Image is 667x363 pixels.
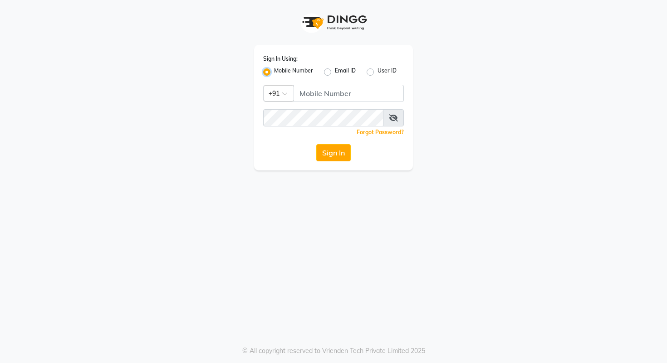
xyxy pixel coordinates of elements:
[274,67,313,77] label: Mobile Number
[294,85,404,102] input: Username
[357,129,404,136] a: Forgot Password?
[316,144,351,161] button: Sign In
[263,55,298,63] label: Sign In Using:
[263,109,383,126] input: Username
[378,67,397,77] label: User ID
[335,67,356,77] label: Email ID
[297,9,370,36] img: logo1.svg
